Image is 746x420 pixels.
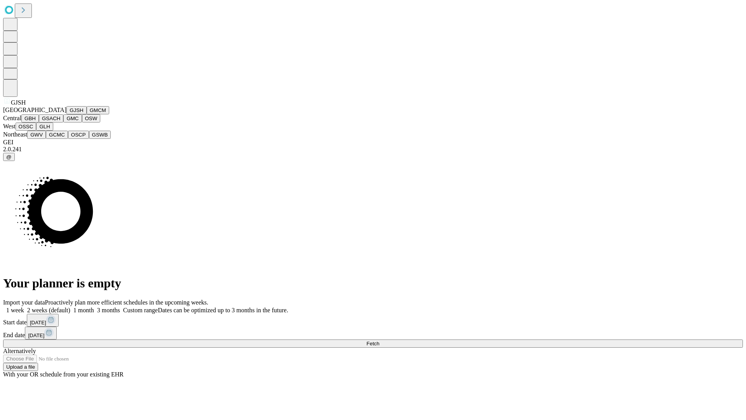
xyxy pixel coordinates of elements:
[3,153,15,161] button: @
[158,307,288,313] span: Dates can be optimized up to 3 months in the future.
[16,122,37,131] button: OSSC
[3,363,38,371] button: Upload a file
[3,123,16,129] span: West
[21,114,39,122] button: GBH
[66,106,87,114] button: GJSH
[3,131,27,138] span: Northeast
[27,307,70,313] span: 2 weeks (default)
[68,131,89,139] button: OSCP
[11,99,26,106] span: GJSH
[366,341,379,346] span: Fetch
[3,107,66,113] span: [GEOGRAPHIC_DATA]
[3,276,743,290] h1: Your planner is empty
[28,332,44,338] span: [DATE]
[6,307,24,313] span: 1 week
[27,131,46,139] button: GWV
[30,320,46,325] span: [DATE]
[3,371,124,378] span: With your OR schedule from your existing EHR
[73,307,94,313] span: 1 month
[82,114,101,122] button: OSW
[39,114,63,122] button: GSACH
[36,122,53,131] button: GLH
[3,314,743,327] div: Start date
[45,299,208,306] span: Proactively plan more efficient schedules in the upcoming weeks.
[87,106,109,114] button: GMCM
[3,348,36,354] span: Alternatively
[6,154,12,160] span: @
[3,339,743,348] button: Fetch
[46,131,68,139] button: GCMC
[25,327,57,339] button: [DATE]
[123,307,158,313] span: Custom range
[3,146,743,153] div: 2.0.241
[3,327,743,339] div: End date
[3,115,21,121] span: Central
[3,139,743,146] div: GEI
[3,299,45,306] span: Import your data
[89,131,111,139] button: GSWB
[97,307,120,313] span: 3 months
[63,114,82,122] button: GMC
[27,314,59,327] button: [DATE]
